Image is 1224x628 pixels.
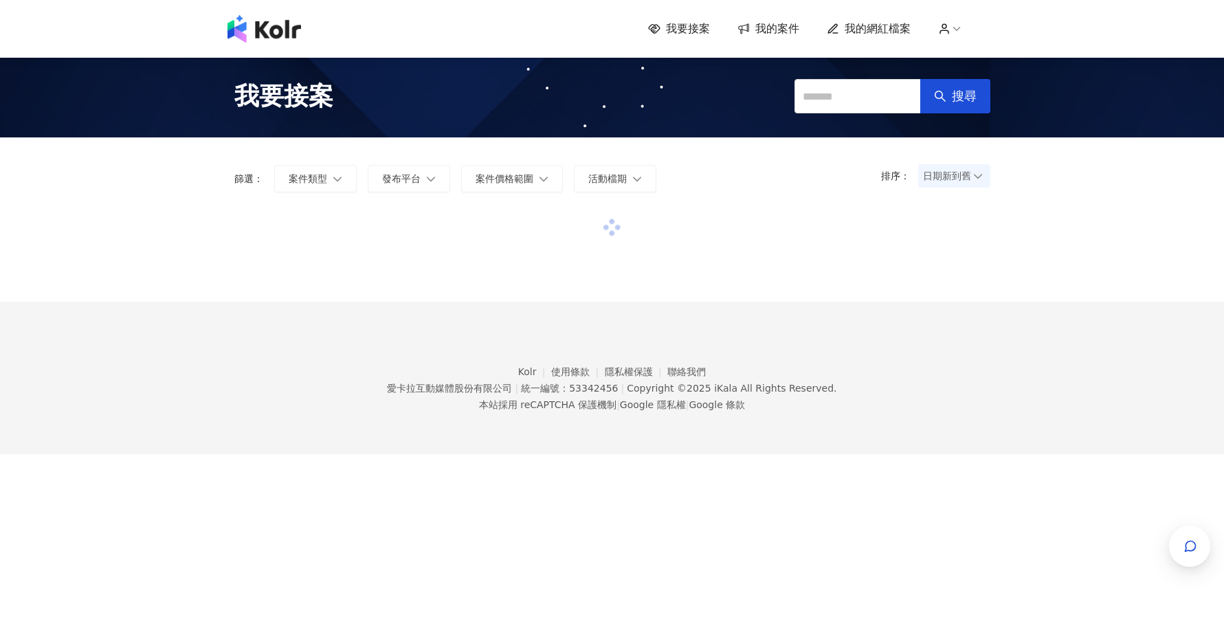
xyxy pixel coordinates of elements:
[920,79,990,113] button: 搜尋
[845,21,911,36] span: 我的網紅檔案
[952,89,977,104] span: 搜尋
[515,383,518,394] span: |
[881,170,918,181] p: 排序：
[923,166,986,186] span: 日期新到舊
[755,21,799,36] span: 我的案件
[666,21,710,36] span: 我要接案
[461,165,563,192] button: 案件價格範圍
[387,383,512,394] div: 愛卡拉互動媒體股份有限公司
[627,383,836,394] div: Copyright © 2025 All Rights Reserved.
[667,366,706,377] a: 聯絡我們
[476,173,533,184] span: 案件價格範圍
[521,383,618,394] div: 統一編號：53342456
[274,165,357,192] button: 案件類型
[616,399,620,410] span: |
[479,396,745,413] span: 本站採用 reCAPTCHA 保護機制
[621,383,624,394] span: |
[737,21,799,36] a: 我的案件
[686,399,689,410] span: |
[382,173,421,184] span: 發布平台
[934,90,946,102] span: search
[689,399,745,410] a: Google 條款
[234,173,263,184] p: 篩選：
[227,15,301,43] img: logo
[648,21,710,36] a: 我要接案
[714,383,737,394] a: iKala
[620,399,686,410] a: Google 隱私權
[574,165,656,192] button: 活動檔期
[234,79,333,113] span: 我要接案
[827,21,911,36] a: 我的網紅檔案
[588,173,627,184] span: 活動檔期
[368,165,450,192] button: 發布平台
[605,366,668,377] a: 隱私權保護
[551,366,605,377] a: 使用條款
[289,173,327,184] span: 案件類型
[518,366,551,377] a: Kolr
